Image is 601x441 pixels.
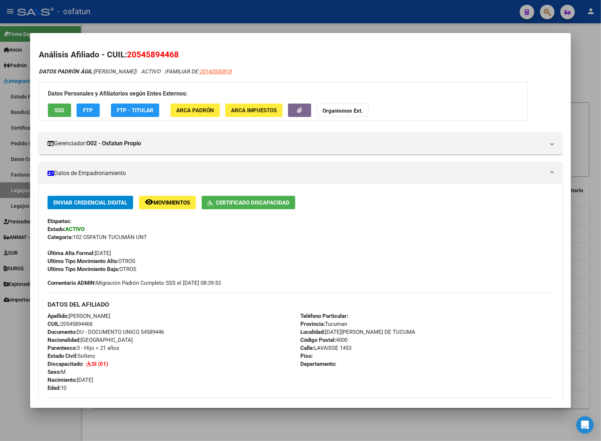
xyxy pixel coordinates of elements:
[48,337,81,343] strong: Nacionalidad:
[48,196,133,209] button: Enviar Credencial Digital
[48,353,95,359] span: Soltero
[170,104,220,117] button: ARCA Padrón
[48,169,545,178] mat-panel-title: Datos de Empadronamiento
[48,337,133,343] span: [GEOGRAPHIC_DATA]
[48,369,61,375] strong: Sexo:
[48,321,61,327] strong: CUIL:
[300,321,347,327] span: Tucuman
[48,258,118,264] strong: Ultimo Tipo Movimiento Alta:
[48,266,136,272] span: OTROS
[53,199,127,206] span: Enviar Credencial Digital
[48,353,78,359] strong: Estado Civil:
[65,226,85,232] strong: ACTIVO
[216,199,289,206] span: Certificado Discapacidad
[48,218,71,224] strong: Etiquetas:
[54,107,64,114] span: SSS
[48,313,69,319] strong: Apellido:
[48,258,135,264] span: OTROS
[77,104,100,117] button: FTP
[111,104,159,117] button: FTP - Titular
[127,50,179,59] span: 20545894468
[39,68,231,75] i: | ACTIVO |
[300,329,325,335] strong: Localidad:
[48,345,77,351] strong: Parentesco:
[231,107,277,114] span: ARCA Impuestos
[39,133,562,154] mat-expansion-panel-header: Gerenciador:O02 - Osfatun Propio
[48,226,65,232] strong: Estado:
[48,279,221,287] span: Migración Padrón Completo SSS el [DATE] 08:39:53
[153,199,190,206] span: Movimientos
[300,361,336,367] strong: Departamento:
[48,369,66,375] span: M
[176,107,214,114] span: ARCA Padrón
[39,49,562,61] h2: Análisis Afiliado - CUIL:
[145,198,153,206] mat-icon: remove_red_eye
[48,266,119,272] strong: Ultimo Tipo Movimiento Baja:
[39,68,135,75] span: [PERSON_NAME]
[202,196,295,209] button: Certificado Discapacidad
[117,107,153,114] span: FTP - Titular
[48,385,66,391] span: 10
[48,139,545,148] mat-panel-title: Gerenciador:
[83,107,93,114] span: FTP
[322,108,363,114] strong: Organismos Ext.
[300,345,351,351] span: LAVAISSE 1453
[300,337,336,343] strong: Código Postal:
[48,377,77,383] strong: Nacimiento:
[39,68,94,75] strong: DATOS PADRÓN ÁGIL:
[300,345,314,351] strong: Calle:
[48,250,95,256] strong: Última Alta Formal:
[300,313,348,319] strong: Teléfono Particular:
[48,329,164,335] span: DU - DOCUMENTO UNICO 54589446
[48,345,119,351] span: 3 - Hijo < 21 años
[48,377,93,383] span: [DATE]
[576,416,594,434] div: Open Intercom Messenger
[86,139,141,148] strong: O02 - Osfatun Propio
[48,234,73,240] strong: Categoria:
[300,353,313,359] strong: Piso:
[317,104,369,117] button: Organismos Ext.
[300,321,325,327] strong: Provincia:
[139,196,196,209] button: Movimientos
[48,321,92,327] span: 20545894468
[92,361,108,367] strong: SI (01)
[48,250,111,256] span: [DATE]
[300,337,347,343] span: 4000
[39,162,562,184] mat-expansion-panel-header: Datos de Empadronamiento
[48,329,77,335] strong: Documento:
[48,89,519,98] h3: Datos Personales y Afiliatorios según Entes Externos:
[300,329,415,335] span: [DATE][PERSON_NAME] DE TUCUMA
[166,68,231,75] span: FAMILIAR DE:
[48,361,83,367] strong: Discapacitado:
[48,300,553,308] h3: DATOS DEL AFILIADO
[48,385,61,391] strong: Edad:
[48,233,553,241] div: 102 OSFATUN TUCUMÁN UNT
[199,68,231,75] span: 20143530818
[48,104,71,117] button: SSS
[48,313,110,319] span: [PERSON_NAME]
[225,104,283,117] button: ARCA Impuestos
[48,280,96,286] strong: Comentario ADMIN:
